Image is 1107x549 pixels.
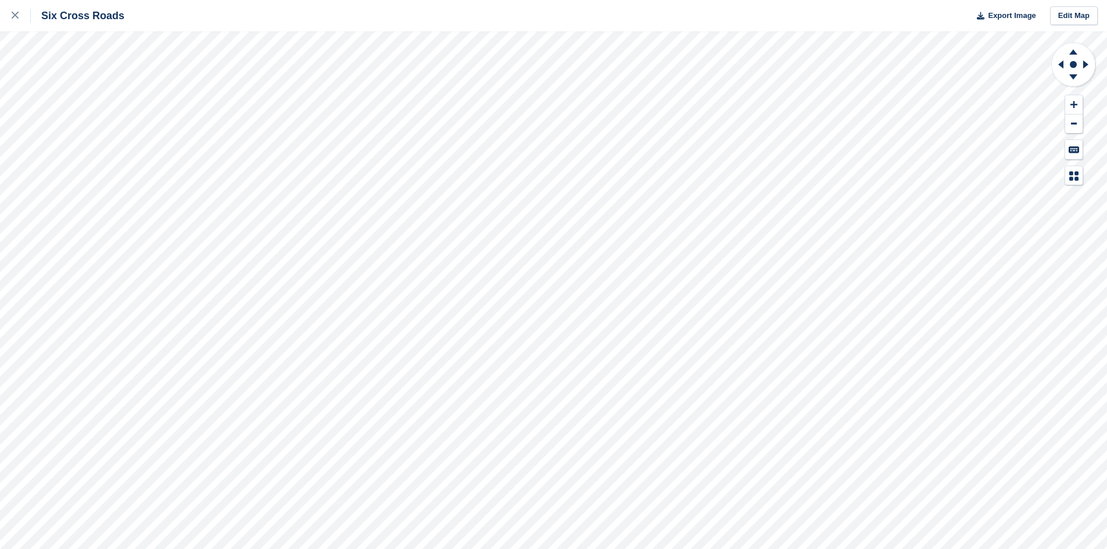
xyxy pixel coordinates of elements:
button: Map Legend [1065,166,1083,185]
button: Zoom In [1065,95,1083,114]
button: Keyboard Shortcuts [1065,140,1083,159]
button: Export Image [970,6,1036,26]
div: Six Cross Roads [31,9,124,23]
a: Edit Map [1050,6,1098,26]
span: Export Image [988,10,1036,21]
button: Zoom Out [1065,114,1083,134]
